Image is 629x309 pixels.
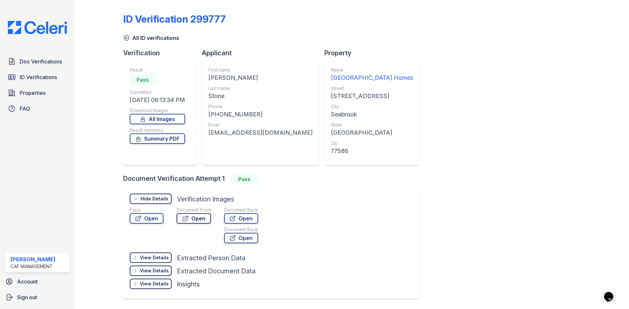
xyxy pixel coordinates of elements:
div: Zip [331,140,413,146]
div: [DATE] 06:13:34 PM [130,95,185,105]
a: All ID verifications [123,34,179,42]
div: ID Verification 299777 [123,13,226,25]
div: Verification [123,48,202,58]
div: Pass [231,174,257,184]
div: Verification Images [177,195,234,204]
div: Phone [208,103,313,110]
div: Applicant [202,48,324,58]
div: Document Back [224,226,258,233]
div: [STREET_ADDRESS] [331,92,413,101]
a: Doc Verifications [5,55,69,68]
a: ID Verifications [5,71,69,84]
a: Summary PDF [130,133,185,144]
iframe: chat widget [601,283,622,302]
div: Document Front [177,207,211,213]
div: City [331,103,413,110]
div: Seabrook [331,110,413,119]
span: Sign out [17,293,37,301]
a: All Images [130,114,185,124]
div: Submitted [130,89,185,95]
div: Property [324,48,425,58]
div: [EMAIL_ADDRESS][DOMAIN_NAME] [208,128,313,137]
div: Download Images [130,107,185,114]
div: State [331,122,413,128]
div: View Details [140,267,169,274]
span: Account [17,278,38,285]
div: Name [331,67,413,73]
div: [PHONE_NUMBER] [208,110,313,119]
a: Open [224,213,258,224]
div: Result [130,67,185,73]
div: View Details [140,281,169,287]
div: Pass [130,75,156,85]
div: Result summary [130,127,185,133]
div: [GEOGRAPHIC_DATA] Homes [331,73,413,82]
div: Document Verification Attempt 1 [123,174,425,184]
div: 77586 [331,146,413,156]
a: Properties [5,86,69,99]
div: CAF Management [10,263,55,270]
a: Open [224,233,258,243]
a: Name [GEOGRAPHIC_DATA] Homes [331,67,413,82]
div: [GEOGRAPHIC_DATA] [331,128,413,137]
a: FAQ [5,102,69,115]
a: Open [130,213,163,224]
span: Properties [20,89,46,97]
div: Extracted Document Data [177,266,256,276]
span: Doc Verifications [20,58,62,65]
span: ID Verifications [20,73,57,81]
div: First name [208,67,313,73]
div: Last name [208,85,313,92]
div: [PERSON_NAME] [10,255,55,263]
div: Street [331,85,413,92]
div: Insights [177,280,200,289]
div: Stone [208,92,313,101]
div: Email [208,122,313,128]
div: Hide Details [141,196,168,202]
a: Open [177,213,211,224]
span: FAQ [20,105,30,112]
div: View Details [140,254,169,261]
img: CE_Logo_Blue-a8612792a0a2168367f1c8372b55b34899dd931a85d93a1a3d3e32e68fde9ad4.png [3,21,72,34]
a: Account [3,275,72,288]
div: Document Back [224,207,258,213]
div: [PERSON_NAME] [208,73,313,82]
div: Face [130,207,163,213]
a: Sign out [3,291,72,304]
div: Extracted Person Data [177,253,245,263]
